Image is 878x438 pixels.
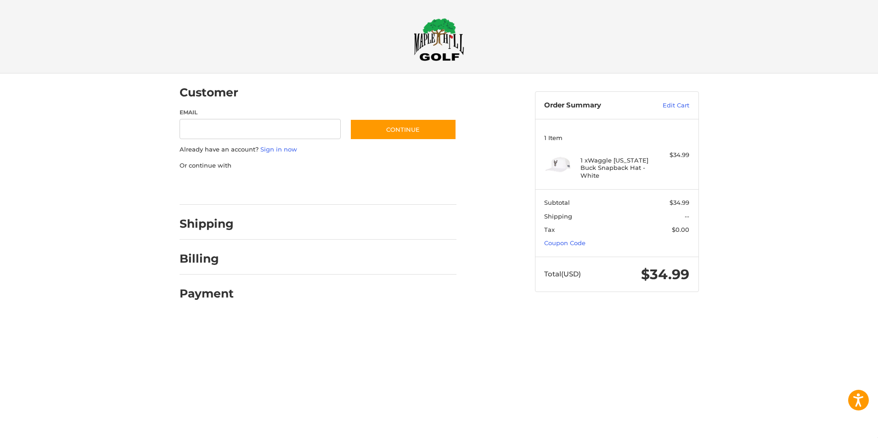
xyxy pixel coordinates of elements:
p: Already have an account? [180,145,456,154]
h2: Customer [180,85,238,100]
span: Shipping [544,213,572,220]
h4: 1 x Waggle [US_STATE] Buck Snapback Hat - White [580,157,651,179]
span: Total (USD) [544,270,581,278]
h2: Shipping [180,217,234,231]
div: $34.99 [653,151,689,160]
span: $34.99 [670,199,689,206]
span: -- [685,213,689,220]
span: Tax [544,226,555,233]
h2: Billing [180,252,233,266]
button: Continue [350,119,456,140]
h3: Order Summary [544,101,643,110]
label: Email [180,108,341,117]
span: Subtotal [544,199,570,206]
img: Maple Hill Golf [414,18,464,61]
a: Edit Cart [643,101,689,110]
span: $34.99 [641,266,689,283]
h3: 1 Item [544,134,689,141]
iframe: PayPal-paylater [254,179,323,196]
p: Or continue with [180,161,456,170]
iframe: PayPal-venmo [332,179,401,196]
span: $0.00 [672,226,689,233]
a: Sign in now [260,146,297,153]
iframe: PayPal-paypal [176,179,245,196]
h2: Payment [180,286,234,301]
a: Coupon Code [544,239,585,247]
